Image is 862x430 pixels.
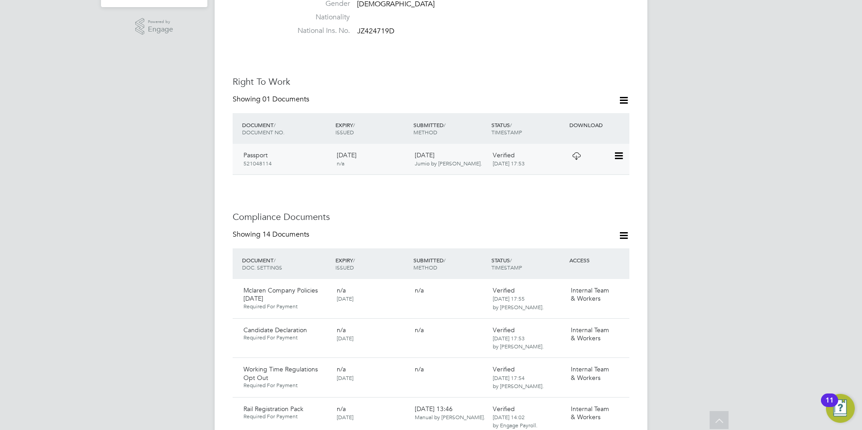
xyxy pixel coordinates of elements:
[148,18,173,26] span: Powered by
[493,295,544,310] span: [DATE] 17:55 by [PERSON_NAME].
[493,151,515,159] span: Verified
[411,117,489,140] div: SUBMITTED
[510,256,512,264] span: /
[444,121,445,128] span: /
[337,374,353,381] span: [DATE]
[493,326,515,334] span: Verified
[826,394,855,423] button: Open Resource Center, 11 new notifications
[262,230,309,239] span: 14 Documents
[825,400,834,412] div: 11
[243,303,330,310] span: Required For Payment
[493,365,515,373] span: Verified
[243,326,307,334] span: Candidate Declaration
[493,405,515,413] span: Verified
[411,252,489,275] div: SUBMITTED
[243,405,303,413] span: Rail Registration Pack
[240,147,333,171] div: Passport
[510,121,512,128] span: /
[337,334,353,342] span: [DATE]
[337,326,346,334] span: n/a
[240,117,333,140] div: DOCUMENT
[333,117,411,140] div: EXPIRY
[413,264,437,271] span: METHOD
[148,26,173,33] span: Engage
[571,365,609,381] span: Internal Team & Workers
[493,160,525,167] span: [DATE] 17:53
[335,128,354,136] span: ISSUED
[274,121,275,128] span: /
[287,26,350,36] label: National Ins. No.
[243,334,330,341] span: Required For Payment
[415,405,485,421] span: [DATE] 13:46
[242,128,284,136] span: DOCUMENT NO.
[337,295,353,302] span: [DATE]
[242,264,282,271] span: DOC. SETTINGS
[353,256,355,264] span: /
[444,256,445,264] span: /
[233,95,311,104] div: Showing
[335,264,354,271] span: ISSUED
[337,286,346,294] span: n/a
[571,326,609,342] span: Internal Team & Workers
[233,76,629,87] h3: Right To Work
[493,413,537,429] span: [DATE] 14:02 by Engage Payroll.
[337,405,346,413] span: n/a
[233,230,311,239] div: Showing
[262,95,309,104] span: 01 Documents
[243,365,318,381] span: Working Time Regulations Opt Out
[415,326,424,334] span: n/a
[337,160,344,167] span: n/a
[411,147,489,171] div: [DATE]
[243,382,330,389] span: Required For Payment
[413,128,437,136] span: METHOD
[274,256,275,264] span: /
[243,286,318,302] span: Mclaren Company Policies [DATE]
[571,286,609,302] span: Internal Team & Workers
[233,211,629,223] h3: Compliance Documents
[333,147,411,171] div: [DATE]
[243,413,330,420] span: Required For Payment
[489,117,567,140] div: STATUS
[357,27,394,36] span: JZ424719D
[415,413,485,421] span: Manual by [PERSON_NAME].
[243,160,272,167] span: 521048114
[337,365,346,373] span: n/a
[567,252,629,268] div: ACCESS
[287,13,350,22] label: Nationality
[571,405,609,421] span: Internal Team & Workers
[493,286,515,294] span: Verified
[240,252,333,275] div: DOCUMENT
[415,365,424,373] span: n/a
[353,121,355,128] span: /
[337,413,353,421] span: [DATE]
[135,18,174,35] a: Powered byEngage
[333,252,411,275] div: EXPIRY
[489,252,567,275] div: STATUS
[491,128,522,136] span: TIMESTAMP
[491,264,522,271] span: TIMESTAMP
[415,160,482,167] span: Jumio by [PERSON_NAME].
[493,374,544,389] span: [DATE] 17:54 by [PERSON_NAME].
[493,334,544,350] span: [DATE] 17:53 by [PERSON_NAME].
[415,286,424,294] span: n/a
[567,117,629,133] div: DOWNLOAD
